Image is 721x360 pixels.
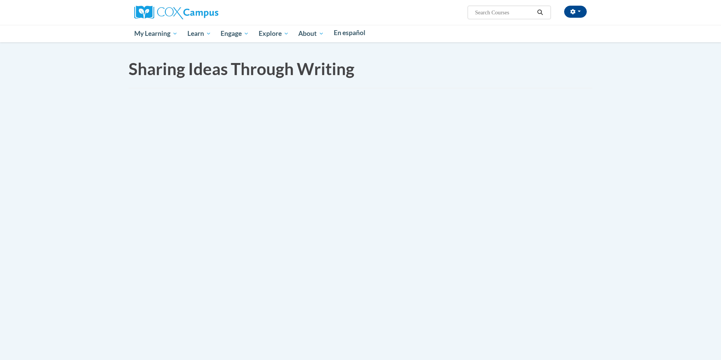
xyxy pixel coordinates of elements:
[134,6,218,19] img: Cox Campus
[183,25,216,42] a: Learn
[129,59,354,78] span: Sharing Ideas Through Writing
[221,29,249,38] span: Engage
[254,25,294,42] a: Explore
[259,29,289,38] span: Explore
[187,29,211,38] span: Learn
[535,8,546,17] button: Search
[329,25,370,41] a: En español
[129,25,183,42] a: My Learning
[334,29,365,37] span: En español
[564,6,587,18] button: Account Settings
[123,25,598,42] div: Main menu
[474,8,535,17] input: Search Courses
[134,29,178,38] span: My Learning
[134,9,218,15] a: Cox Campus
[537,10,544,15] i: 
[216,25,254,42] a: Engage
[298,29,324,38] span: About
[294,25,329,42] a: About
